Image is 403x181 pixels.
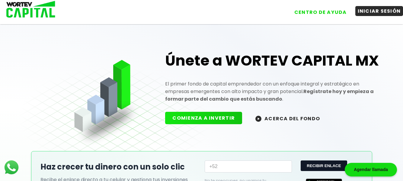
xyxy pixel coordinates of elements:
[165,80,383,103] p: El primer fondo de capital emprendedor con un enfoque integral y estratégico en empresas emergent...
[165,88,374,102] strong: Regístrate hoy y empieza a formar parte del cambio que estás buscando
[292,7,349,17] button: CENTRO DE AYUDA
[255,116,261,122] img: wortev-capital-acerca-del-fondo
[345,163,397,176] div: Agendar llamada
[40,161,199,173] h2: Haz crecer tu dinero con un solo clic
[3,159,20,176] img: logos_whatsapp-icon.242b2217.svg
[301,160,347,171] button: RECIBIR ENLACE
[165,115,248,121] a: COMIENZA A INVERTIR
[165,112,242,124] button: COMIENZA A INVERTIR
[248,112,327,125] button: ACERCA DEL FONDO
[165,51,383,70] h1: Únete a WORTEV CAPITAL MX
[286,3,349,17] a: CENTRO DE AYUDA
